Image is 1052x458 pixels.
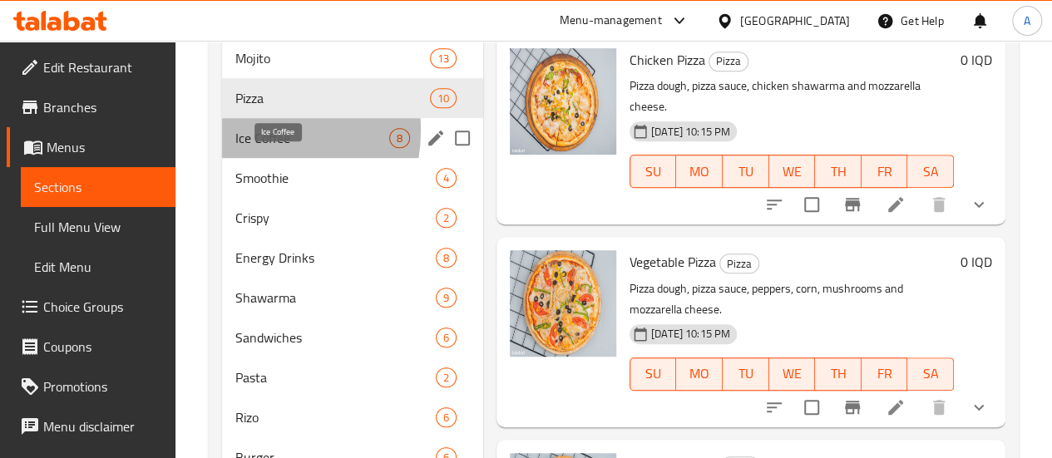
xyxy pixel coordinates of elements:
p: Pizza dough, pizza sauce, chicken shawarma and mozzarella cheese. [630,76,954,117]
button: sort-choices [754,185,794,224]
a: Menus [7,127,175,167]
button: show more [959,185,999,224]
div: Menu-management [560,11,662,31]
span: A [1024,12,1030,30]
button: delete [919,387,959,427]
span: Crispy [235,208,436,228]
span: SA [914,160,947,184]
div: Pasta2 [222,357,483,397]
span: 6 [437,330,456,346]
button: FR [862,357,908,391]
button: sort-choices [754,387,794,427]
span: Smoothie [235,168,436,188]
div: Pizza10 [222,78,483,118]
span: Rizo [235,407,436,427]
span: FR [868,362,901,386]
button: delete [919,185,959,224]
button: Branch-specific-item [832,185,872,224]
span: SU [637,160,670,184]
span: 10 [431,91,456,106]
a: Edit menu item [886,397,906,417]
span: [DATE] 10:15 PM [645,326,737,342]
div: items [389,128,410,148]
span: Edit Restaurant [43,57,162,77]
div: items [436,407,457,427]
a: Menu disclaimer [7,406,175,446]
a: Choice Groups [7,287,175,327]
button: SA [907,357,954,391]
div: items [436,367,457,387]
span: Pizza [709,52,748,71]
span: SU [637,362,670,386]
span: TU [729,362,763,386]
span: Choice Groups [43,297,162,317]
button: TH [815,357,862,391]
button: SU [630,357,677,391]
span: MO [683,160,716,184]
a: Sections [21,167,175,207]
span: 8 [437,250,456,266]
span: Energy Drinks [235,248,436,268]
div: Rizo6 [222,397,483,437]
span: 6 [437,410,456,426]
div: Crispy2 [222,198,483,238]
span: Chicken Pizza [630,47,705,72]
span: Coupons [43,337,162,357]
span: FR [868,160,901,184]
div: Ice Coffee8edit [222,118,483,158]
button: WE [769,155,816,188]
a: Edit menu item [886,195,906,214]
div: items [436,288,457,308]
span: Edit Menu [34,257,162,277]
a: Edit Restaurant [7,47,175,87]
span: Branches [43,97,162,117]
span: Sandwiches [235,327,436,347]
button: TH [815,155,862,188]
span: [DATE] 10:15 PM [645,124,737,140]
span: SA [914,362,947,386]
button: edit [423,126,448,150]
span: Sections [34,177,162,197]
img: Vegetable Pizza [510,250,616,357]
div: Energy Drinks8 [222,238,483,278]
button: Branch-specific-item [832,387,872,427]
span: Promotions [43,377,162,396]
div: Shawarma9 [222,278,483,318]
a: Full Menu View [21,207,175,247]
a: Coupons [7,327,175,367]
span: Menus [47,137,162,157]
h6: 0 IQD [961,48,992,71]
svg: Show Choices [969,195,989,214]
span: MO [683,362,716,386]
a: Promotions [7,367,175,406]
button: FR [862,155,908,188]
button: WE [769,357,816,391]
p: Pizza dough, pizza sauce, peppers, corn, mushrooms and mozzarella cheese. [630,278,954,320]
span: Mojito [235,48,430,68]
span: 13 [431,51,456,66]
span: Full Menu View [34,217,162,237]
span: TU [729,160,763,184]
span: 8 [390,131,409,146]
button: MO [676,357,723,391]
span: Ice Coffee [235,128,389,148]
button: show more [959,387,999,427]
div: [GEOGRAPHIC_DATA] [740,12,850,30]
div: items [436,248,457,268]
h6: 0 IQD [961,250,992,273]
span: Menu disclaimer [43,416,162,436]
a: Branches [7,87,175,127]
div: Mojito13 [222,38,483,78]
div: Sandwiches6 [222,318,483,357]
span: 4 [437,170,456,186]
span: 9 [437,290,456,306]
span: Select to update [794,187,829,222]
span: Pasta [235,367,436,387]
div: items [436,208,457,228]
button: TU [723,155,769,188]
div: Pizza [709,52,748,71]
button: MO [676,155,723,188]
span: Pizza [720,254,758,273]
span: 2 [437,210,456,226]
